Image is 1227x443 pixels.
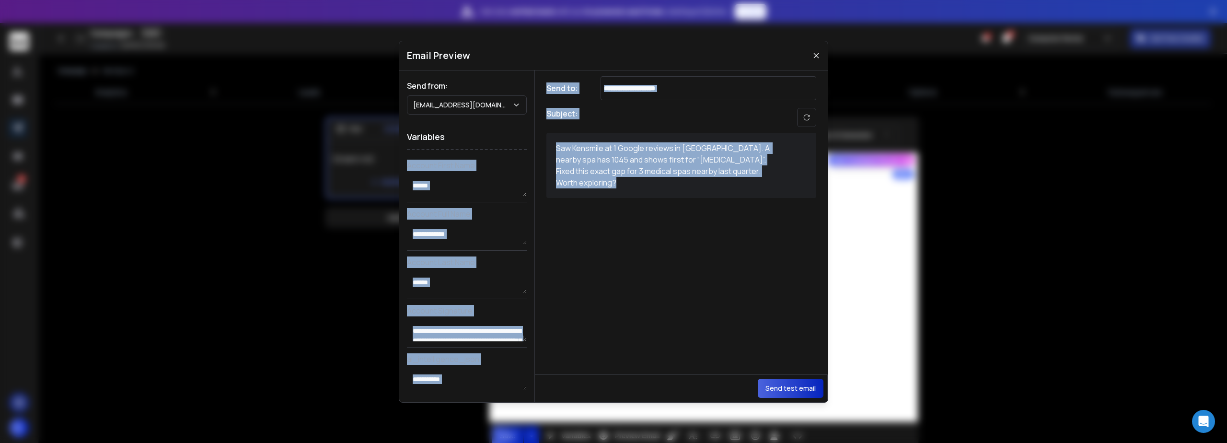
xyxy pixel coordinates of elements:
[546,108,578,127] h1: Subject:
[407,49,470,62] h1: Email Preview
[546,82,585,94] h1: Send to:
[407,160,527,171] p: Account First Name
[556,142,796,188] div: Saw Kensmile at 1 Google reviews in [GEOGRAPHIC_DATA]. A nearby spa has 1045 and shows first for ...
[758,379,823,398] button: Send test email
[407,80,527,92] h1: Send from:
[407,124,527,150] h1: Variables
[407,256,527,268] p: Account Last Name
[407,305,527,316] p: Account Signature
[413,100,512,110] p: [EMAIL_ADDRESS][DOMAIN_NAME]
[407,353,527,365] p: ai_intelligence_json
[407,208,527,220] p: Account Full Name
[1192,410,1215,433] div: Open Intercom Messenger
